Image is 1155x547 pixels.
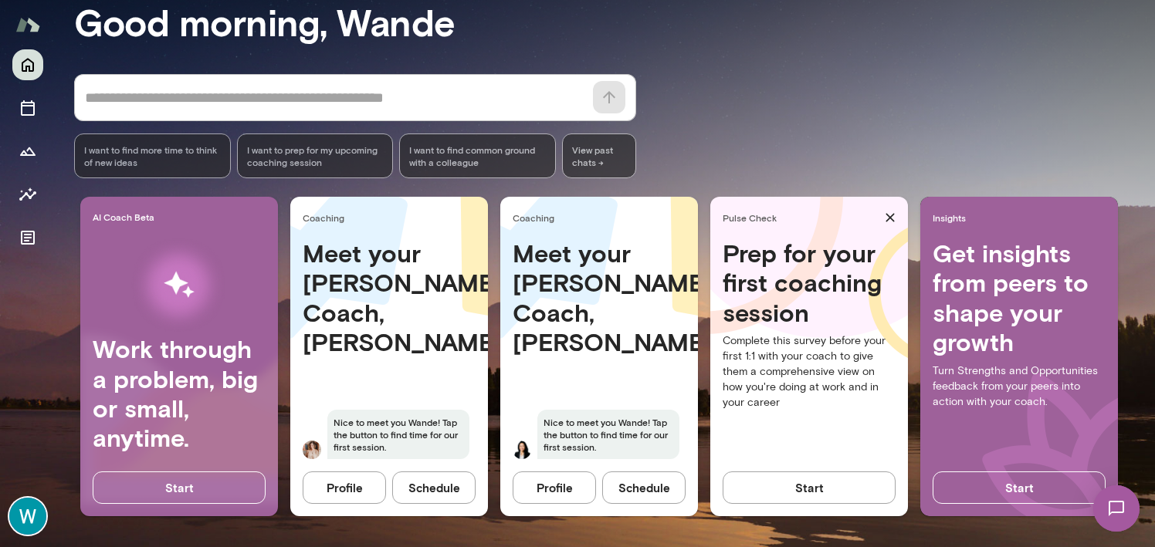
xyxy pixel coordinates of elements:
[513,211,692,224] span: Coaching
[392,471,476,504] button: Schedule
[399,133,556,178] div: I want to find common ground with a colleague
[12,179,43,210] button: Insights
[303,471,386,504] button: Profile
[247,144,384,168] span: I want to prep for my upcoming coaching session
[237,133,394,178] div: I want to prep for my upcoming coaching session
[513,471,596,504] button: Profile
[12,222,43,253] button: Documents
[93,471,266,504] button: Start
[15,10,40,39] img: Mento
[84,144,221,168] span: I want to find more time to think of new ideas
[303,441,321,459] img: Nancy Alsip Alsip
[9,498,46,535] img: Wande Olafisoye
[933,238,1106,357] h4: Get insights from peers to shape your growth
[723,238,896,327] h4: Prep for your first coaching session
[562,133,636,178] span: View past chats ->
[74,133,231,178] div: I want to find more time to think of new ideas
[12,93,43,123] button: Sessions
[409,144,546,168] span: I want to find common ground with a colleague
[12,49,43,80] button: Home
[933,363,1106,410] p: Turn Strengths and Opportunities feedback from your peers into action with your coach.
[723,471,896,504] button: Start
[933,471,1106,504] button: Start
[110,236,248,334] img: AI Workflows
[303,211,482,224] span: Coaching
[723,333,896,410] p: Complete this survey before your first 1:1 with your coach to give them a comprehensive view on h...
[513,441,531,459] img: Monica Aggarwal Aggarwal
[723,211,879,224] span: Pulse Check
[933,211,1112,224] span: Insights
[93,211,272,223] span: AI Coach Beta
[12,136,43,167] button: Growth Plan
[327,410,469,459] span: Nice to meet you Wande! Tap the button to find time for our first session.
[602,471,686,504] button: Schedule
[303,238,476,357] h4: Meet your [PERSON_NAME] Coach, [PERSON_NAME]
[513,238,686,357] h4: Meet your [PERSON_NAME] Coach, [PERSON_NAME]
[93,334,266,453] h4: Work through a problem, big or small, anytime.
[537,410,679,459] span: Nice to meet you Wande! Tap the button to find time for our first session.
